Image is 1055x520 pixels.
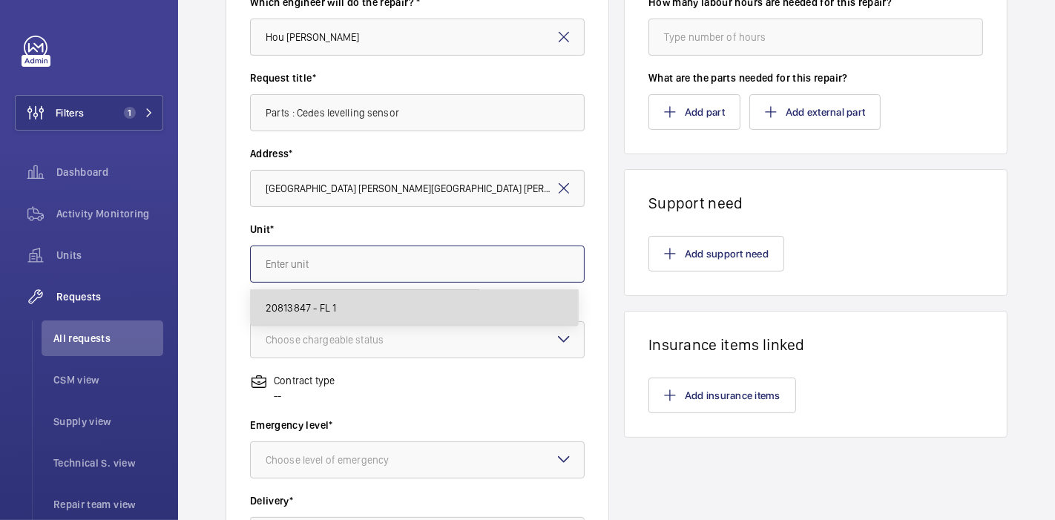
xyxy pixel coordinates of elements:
[250,493,585,508] label: Delivery*
[250,146,585,161] label: Address*
[648,70,983,85] label: What are the parts needed for this repair?
[274,373,335,388] p: Contract type
[648,19,983,56] input: Type number of hours
[266,300,337,315] span: 20813847 - FL 1
[56,165,163,180] span: Dashboard
[250,70,585,85] label: Request title*
[56,105,84,120] span: Filters
[250,246,585,283] input: Enter unit
[53,414,163,429] span: Supply view
[56,289,163,304] span: Requests
[15,95,163,131] button: Filters1
[648,378,796,413] button: Add insurance items
[250,222,585,237] label: Unit*
[648,236,784,271] button: Add support need
[648,94,740,130] button: Add part
[250,19,585,56] input: Select engineer
[749,94,881,130] button: Add external part
[648,194,983,212] h1: Support need
[53,497,163,512] span: Repair team view
[266,332,421,347] div: Choose chargeable status
[250,418,585,432] label: Emergency level*
[124,107,136,119] span: 1
[56,248,163,263] span: Units
[274,388,335,403] p: --
[53,331,163,346] span: All requests
[266,452,426,467] div: Choose level of emergency
[648,335,983,354] h1: Insurance items linked
[250,94,585,131] input: Type request title
[53,372,163,387] span: CSM view
[250,170,585,207] input: Enter address
[53,455,163,470] span: Technical S. view
[56,206,163,221] span: Activity Monitoring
